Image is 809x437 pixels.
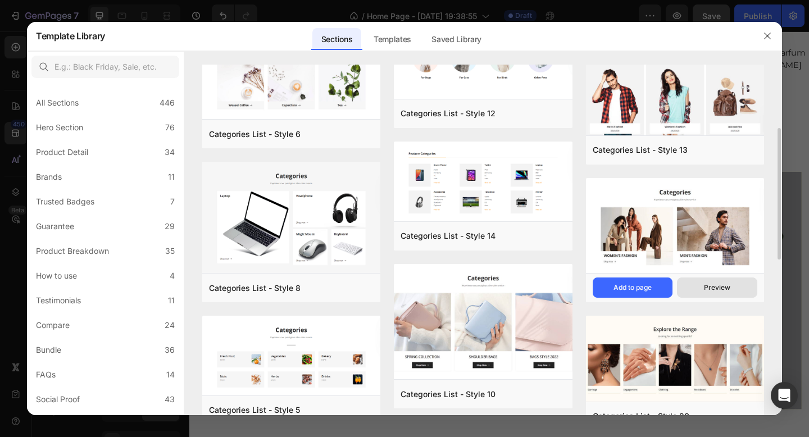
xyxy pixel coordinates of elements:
[543,47,674,63] div: £18.00
[422,28,490,51] div: Saved Library
[245,161,328,190] a: SHOP NOW
[165,393,175,406] div: 43
[168,170,175,184] div: 11
[401,388,496,401] div: Categories List - Style 10
[165,343,175,357] div: 36
[165,318,175,332] div: 24
[36,244,109,258] div: Product Breakdown
[136,16,267,45] a: Oud Mood Eau De Parfum 100ml | Lattafa
[36,21,105,51] h2: Template Library
[36,145,88,159] div: Product Detail
[677,277,757,298] button: Preview
[170,195,175,208] div: 7
[543,16,674,45] a: Bint Hooran Eau de Parfum 100ML | [PERSON_NAME]
[593,409,689,423] div: Categories List - Style 20
[36,343,61,357] div: Bundle
[586,63,764,138] img: cl13.png
[36,220,74,233] div: Guarantee
[271,16,403,45] a: Jazzab Silver Eau De Parfum 100ml | Ard al Zaafaran
[36,96,79,110] div: All Sections
[586,178,764,275] img: cl9.png
[407,47,539,63] div: £16.00
[36,294,81,307] div: Testimonials
[771,382,798,409] div: Open Intercom Messenger
[613,283,652,293] div: Add to page
[470,385,529,402] button: Shop now
[704,283,730,293] div: Preview
[209,281,301,295] div: Categories List - Style 8
[136,47,267,63] div: £15.00
[20,385,66,402] div: Shop now
[202,162,380,275] img: cl8.png
[160,96,175,110] div: 446
[365,28,420,51] div: Templates
[166,368,175,381] div: 14
[258,167,315,184] p: SHOP NOW
[36,121,83,134] div: Hero Section
[36,269,77,283] div: How to use
[36,393,80,406] div: Social Proof
[271,47,403,63] div: £16.00
[165,145,175,159] div: 34
[593,143,688,157] div: Categories List - Style 13
[593,277,673,298] button: Add to page
[312,28,361,51] div: Sections
[401,229,496,243] div: Categories List - Style 14
[586,316,764,404] img: cl20.png
[394,142,572,224] img: cl14.png
[470,385,515,402] div: Shop now
[202,316,380,397] img: cl5.png
[401,107,496,120] div: Categories List - Style 12
[165,220,175,233] div: 29
[21,164,203,184] p: Weasel coffee
[209,403,300,417] div: Categories List - Style 5
[170,269,175,283] div: 4
[36,318,70,332] div: Compare
[471,164,653,184] p: Tea
[394,264,572,382] img: cl10.png
[165,244,175,258] div: 35
[36,368,56,381] div: FAQs
[36,195,94,208] div: Trusted Badges
[168,294,175,307] div: 11
[165,121,175,134] div: 76
[20,385,79,402] button: Shop now
[31,56,179,78] input: E.g.: Black Friday, Sale, etc.
[36,170,62,184] div: Brands
[407,16,539,45] a: Jazzab Gold Eau De Parfum 100ml | Ard al Zaafaran
[209,128,301,141] div: Categories List - Style 6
